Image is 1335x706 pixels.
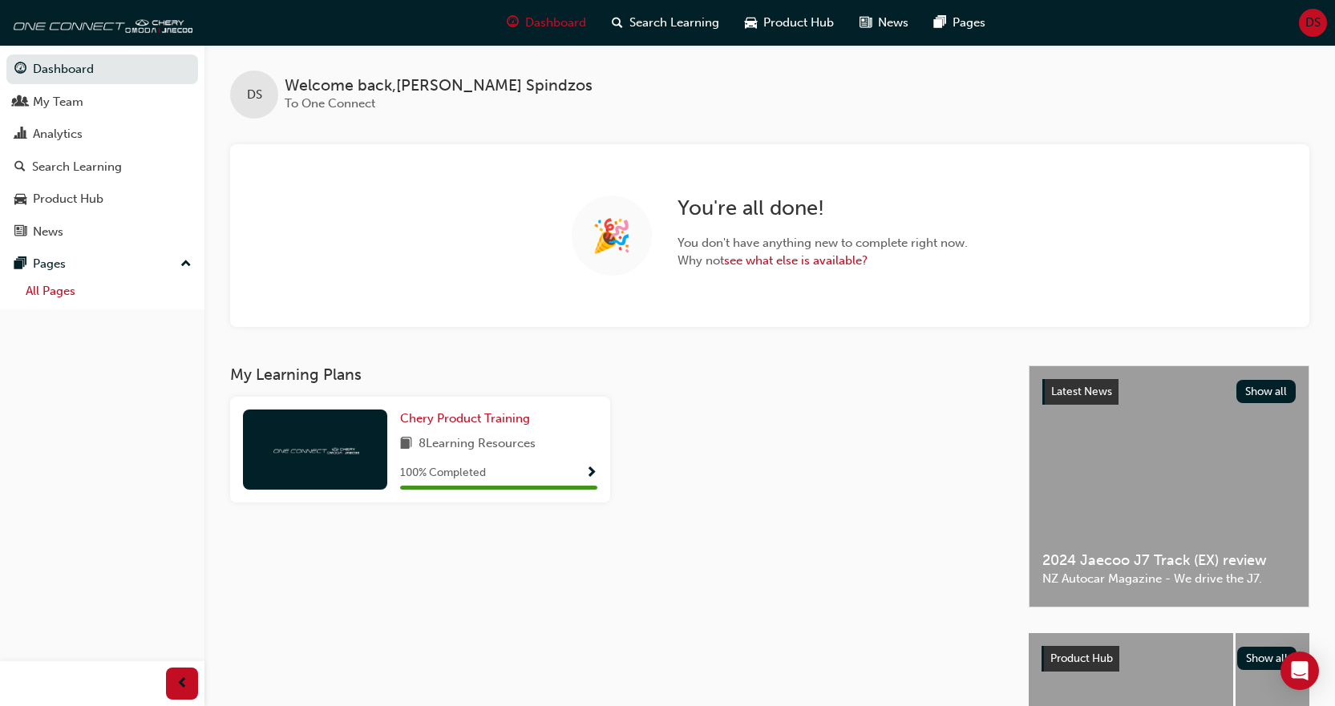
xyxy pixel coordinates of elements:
span: 🎉 [592,227,632,245]
span: guage-icon [14,63,26,77]
a: Analytics [6,119,198,149]
a: see what else is available? [724,253,868,268]
a: Latest NewsShow all [1042,379,1296,405]
a: news-iconNews [847,6,921,39]
span: news-icon [860,13,872,33]
span: news-icon [14,225,26,240]
a: My Team [6,87,198,117]
a: Product Hub [6,184,198,214]
span: book-icon [400,434,412,454]
button: DashboardMy TeamAnalyticsSearch LearningProduct HubNews [6,51,198,249]
span: DS [247,86,262,104]
button: Pages [6,249,198,279]
span: guage-icon [507,13,519,33]
span: NZ Autocar Magazine - We drive the J7. [1042,570,1296,588]
span: people-icon [14,95,26,110]
span: Pages [953,14,985,32]
span: DS [1305,14,1321,32]
span: Why not [678,252,968,270]
h2: You ' re all done! [678,196,968,221]
div: My Team [33,93,83,111]
span: chart-icon [14,127,26,142]
a: search-iconSearch Learning [599,6,732,39]
span: 8 Learning Resources [419,434,536,454]
button: Show all [1236,380,1297,403]
span: car-icon [14,192,26,207]
span: Chery Product Training [400,411,530,426]
span: News [878,14,908,32]
a: car-iconProduct Hub [732,6,847,39]
span: Product Hub [763,14,834,32]
span: Dashboard [525,14,586,32]
a: Latest NewsShow all2024 Jaecoo J7 Track (EX) reviewNZ Autocar Magazine - We drive the J7. [1029,365,1309,607]
span: Product Hub [1050,652,1113,665]
a: guage-iconDashboard [494,6,599,39]
span: prev-icon [176,674,188,694]
a: News [6,217,198,247]
a: All Pages [19,279,198,304]
span: pages-icon [934,13,946,33]
span: Welcome back , [PERSON_NAME] Spindzos [285,77,593,95]
a: pages-iconPages [921,6,998,39]
span: 100 % Completed [400,464,486,482]
span: 2024 Jaecoo J7 Track (EX) review [1042,551,1296,570]
span: car-icon [745,13,757,33]
span: Show Progress [585,466,597,481]
span: search-icon [612,13,623,33]
img: oneconnect [271,442,359,457]
button: DS [1299,9,1327,37]
span: Latest News [1051,385,1112,398]
span: Search Learning [629,14,719,32]
a: Product HubShow all [1042,646,1297,672]
div: Open Intercom Messenger [1280,652,1319,690]
div: Search Learning [32,158,122,176]
a: Search Learning [6,152,198,182]
span: search-icon [14,160,26,175]
a: Chery Product Training [400,409,536,428]
a: Dashboard [6,54,198,84]
span: pages-icon [14,257,26,272]
div: Analytics [33,125,83,143]
span: You don ' t have anything new to complete right now. [678,234,968,252]
button: Show all [1237,647,1297,670]
h3: My Learning Plans [230,365,1003,384]
div: News [33,223,63,241]
button: Show Progress [585,463,597,483]
div: Product Hub [33,190,103,208]
span: up-icon [180,254,192,275]
div: Pages [33,255,66,273]
img: oneconnect [8,6,192,38]
span: To One Connect [285,96,375,111]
